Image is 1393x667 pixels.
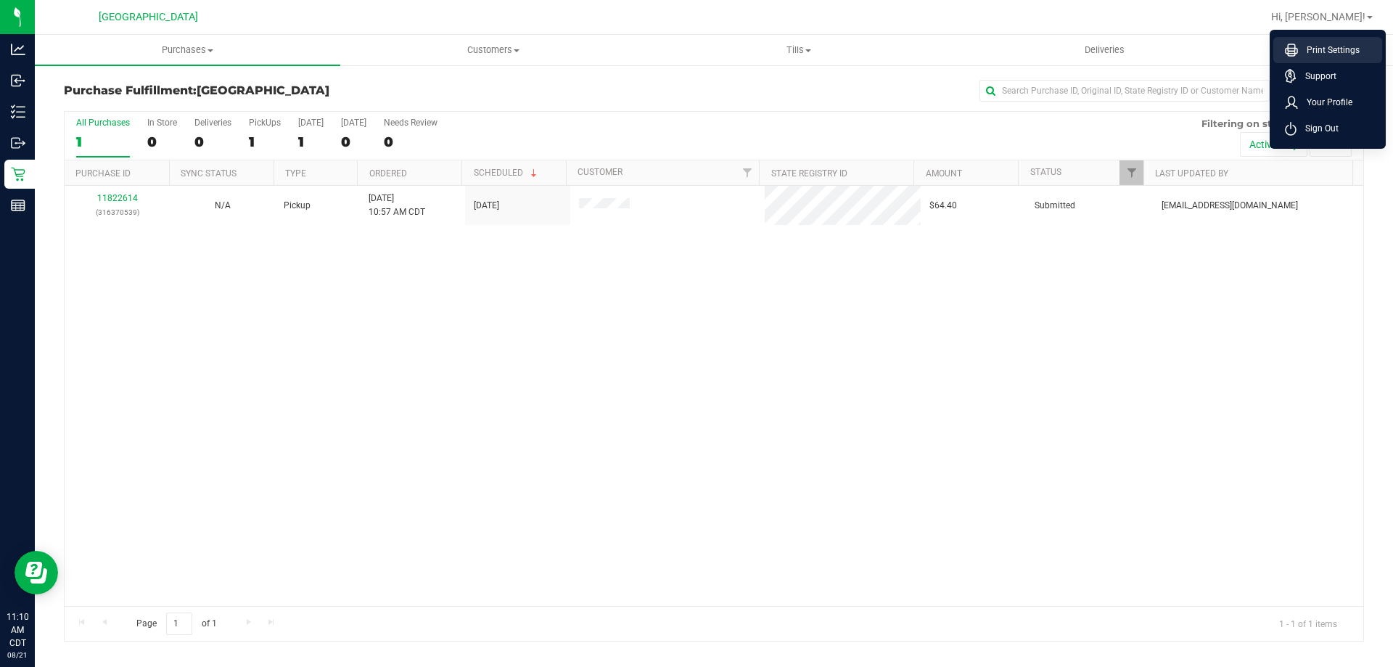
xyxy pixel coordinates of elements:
div: 0 [384,134,437,150]
li: Sign Out [1273,115,1382,142]
div: In Store [147,118,177,128]
span: Print Settings [1298,43,1360,57]
a: Last Updated By [1155,168,1228,179]
div: Deliveries [194,118,231,128]
p: (316370539) [73,205,161,219]
span: Page of 1 [124,613,229,635]
a: Customers [340,35,646,65]
span: [GEOGRAPHIC_DATA] [99,11,198,23]
a: Filter [1119,160,1143,185]
a: State Registry ID [771,168,847,179]
p: 11:10 AM CDT [7,610,28,650]
span: [DATE] [474,199,499,213]
inline-svg: Reports [11,198,25,213]
div: 1 [298,134,324,150]
span: Submitted [1035,199,1075,213]
h3: Purchase Fulfillment: [64,84,497,97]
inline-svg: Inbound [11,73,25,88]
span: Hi, [PERSON_NAME]! [1271,11,1365,22]
a: Customer [578,167,622,177]
span: Filtering on status: [1201,118,1296,129]
span: 1 - 1 of 1 items [1267,613,1349,634]
a: Purchase ID [75,168,131,179]
inline-svg: Inventory [11,105,25,119]
span: Support [1297,69,1336,83]
a: Amount [926,168,962,179]
span: Sign Out [1297,121,1339,136]
a: Tills [646,35,951,65]
div: 0 [194,134,231,150]
span: [GEOGRAPHIC_DATA] [197,83,329,97]
a: Scheduled [474,168,540,178]
a: Status [1030,167,1061,177]
a: Filter [735,160,759,185]
div: 1 [249,134,281,150]
inline-svg: Retail [11,167,25,181]
span: Pickup [284,199,311,213]
div: [DATE] [298,118,324,128]
input: Search Purchase ID, Original ID, State Registry ID or Customer Name... [979,80,1270,102]
a: Sync Status [181,168,237,179]
span: Tills [646,44,950,57]
span: [DATE] 10:57 AM CDT [369,192,425,219]
a: Deliveries [952,35,1257,65]
span: Purchases [35,44,340,57]
button: Active only [1240,132,1307,157]
iframe: Resource center [15,551,58,594]
div: 1 [76,134,130,150]
span: Your Profile [1298,95,1352,110]
div: PickUps [249,118,281,128]
button: N/A [215,199,231,213]
inline-svg: Outbound [11,136,25,150]
a: Support [1285,69,1376,83]
span: $64.40 [929,199,957,213]
p: 08/21 [7,650,28,660]
a: 11822614 [97,193,138,203]
a: Ordered [369,168,407,179]
a: Purchases [35,35,340,65]
span: Deliveries [1065,44,1144,57]
span: Not Applicable [215,200,231,210]
div: 0 [147,134,177,150]
inline-svg: Analytics [11,42,25,57]
span: Customers [341,44,645,57]
span: [EMAIL_ADDRESS][DOMAIN_NAME] [1162,199,1298,213]
div: [DATE] [341,118,366,128]
a: Type [285,168,306,179]
div: All Purchases [76,118,130,128]
div: Needs Review [384,118,437,128]
input: 1 [166,613,192,635]
div: 0 [341,134,366,150]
